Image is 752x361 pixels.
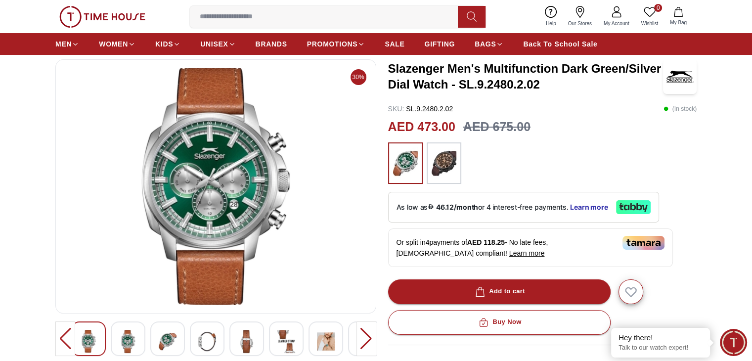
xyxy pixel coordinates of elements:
img: Tamara [622,236,664,250]
h2: AED 473.00 [388,118,455,136]
a: KIDS [155,35,180,53]
span: BAGS [475,39,496,49]
img: ... [432,147,456,179]
span: SALE [385,39,404,49]
span: 30% [351,69,366,85]
img: Slazenger Men's Multifunction Dark Green/Silver Dial Watch - SL.9.2480.2.02 [198,330,216,353]
span: UNISEX [200,39,228,49]
img: ... [393,147,418,179]
a: MEN [55,35,79,53]
img: Slazenger Men's Multifunction Dark Green/Silver Dial Watch - SL.9.2480.2.02 [159,330,177,353]
span: Our Stores [564,20,596,27]
span: WOMEN [99,39,128,49]
p: ( In stock ) [664,104,697,114]
div: Buy Now [477,316,521,328]
a: BAGS [475,35,503,53]
img: Slazenger Men's Multifunction Dark Green/Silver Dial Watch - SL.9.2480.2.02 [80,330,97,353]
h3: Slazenger Men's Multifunction Dark Green/Silver Dial Watch - SL.9.2480.2.02 [388,61,663,92]
img: Slazenger Men's Multifunction Dark Green/Silver Dial Watch - SL.9.2480.2.02 [277,330,295,353]
h3: AED 675.00 [463,118,531,136]
div: Hey there! [619,333,703,343]
a: 0Wishlist [635,4,664,29]
span: SKU : [388,105,404,113]
span: Back To School Sale [523,39,597,49]
span: Wishlist [637,20,662,27]
a: Our Stores [562,4,598,29]
img: Slazenger Men's Multifunction Dark Green/Silver Dial Watch - SL.9.2480.2.02 [317,330,335,353]
p: SL.9.2480.2.02 [388,104,453,114]
span: KIDS [155,39,173,49]
a: PROMOTIONS [307,35,365,53]
a: GIFTING [424,35,455,53]
a: Help [540,4,562,29]
img: Slazenger Men's Multifunction Dark Green/Silver Dial Watch - SL.9.2480.2.02 [238,330,256,353]
p: Talk to our watch expert! [619,344,703,352]
img: Slazenger Men's Multifunction Dark Green/Silver Dial Watch - SL.9.2480.2.02 [119,330,137,353]
span: BRANDS [256,39,287,49]
button: Add to cart [388,279,611,304]
img: Slazenger Men's Multifunction Dark Green/Silver Dial Watch - SL.9.2480.2.02 [64,68,368,305]
span: AED 118.25 [467,238,505,246]
a: WOMEN [99,35,135,53]
button: Buy Now [388,310,611,335]
span: Learn more [509,249,545,257]
span: MEN [55,39,72,49]
span: Help [542,20,560,27]
button: My Bag [664,5,693,28]
a: SALE [385,35,404,53]
a: UNISEX [200,35,235,53]
div: Or split in 4 payments of - No late fees, [DEMOGRAPHIC_DATA] compliant! [388,228,673,267]
a: Back To School Sale [523,35,597,53]
span: PROMOTIONS [307,39,358,49]
span: My Account [600,20,633,27]
span: 0 [654,4,662,12]
span: My Bag [666,19,691,26]
a: BRANDS [256,35,287,53]
img: Slazenger Men's Multifunction Dark Green/Silver Dial Watch - SL.9.2480.2.02 [663,59,697,94]
span: GIFTING [424,39,455,49]
div: Add to cart [473,286,525,297]
img: ... [59,6,145,28]
div: Chat Widget [720,329,747,356]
